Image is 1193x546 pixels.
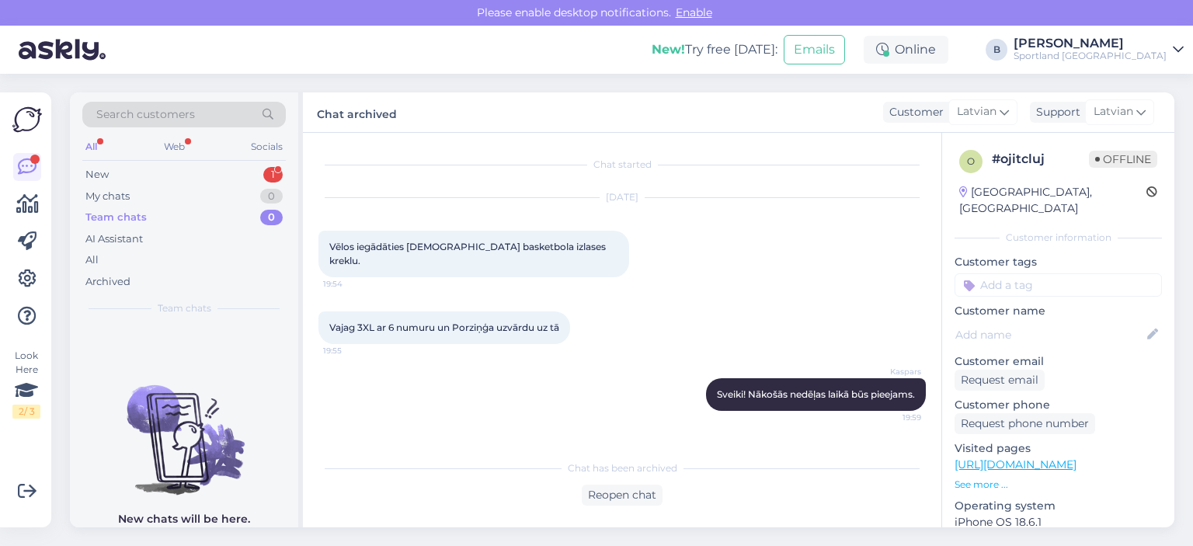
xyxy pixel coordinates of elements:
div: Support [1030,104,1080,120]
div: Customer information [955,231,1162,245]
div: Request phone number [955,413,1095,434]
span: Vajag 3XL ar 6 numuru un Porziņģa uzvārdu uz tā [329,322,559,333]
p: New chats will be here. [118,511,250,527]
a: [URL][DOMAIN_NAME] [955,457,1076,471]
p: Customer name [955,303,1162,319]
div: My chats [85,189,130,204]
a: [PERSON_NAME]Sportland [GEOGRAPHIC_DATA] [1014,37,1184,62]
span: 19:54 [323,278,381,290]
div: 0 [260,210,283,225]
p: iPhone OS 18.6.1 [955,514,1162,530]
p: Customer phone [955,397,1162,413]
span: o [967,155,975,167]
p: Customer tags [955,254,1162,270]
p: Visited pages [955,440,1162,457]
div: 0 [260,189,283,204]
div: Look Here [12,349,40,419]
span: Enable [671,5,717,19]
span: 19:59 [863,412,921,423]
div: Request email [955,370,1045,391]
input: Add name [955,326,1144,343]
div: [GEOGRAPHIC_DATA], [GEOGRAPHIC_DATA] [959,184,1146,217]
img: No chats [70,357,298,497]
div: Online [864,36,948,64]
div: All [85,252,99,268]
div: Try free [DATE]: [652,40,777,59]
img: Askly Logo [12,105,42,134]
p: See more ... [955,478,1162,492]
label: Chat archived [317,102,397,123]
div: 1 [263,167,283,183]
p: Customer email [955,353,1162,370]
div: All [82,137,100,157]
span: Kaspars [863,366,921,377]
div: Socials [248,137,286,157]
div: # ojitcluj [992,150,1089,169]
div: Sportland [GEOGRAPHIC_DATA] [1014,50,1167,62]
div: AI Assistant [85,231,143,247]
span: Latvian [1094,103,1133,120]
div: New [85,167,109,183]
div: [DATE] [318,190,926,204]
div: Team chats [85,210,147,225]
div: Customer [883,104,944,120]
span: Chat has been archived [568,461,677,475]
div: Reopen chat [582,485,663,506]
span: Offline [1089,151,1157,168]
div: B [986,39,1007,61]
span: Latvian [957,103,996,120]
span: Sveiki! Nākošās nedēļas laikā būs pieejams. [717,388,915,400]
span: Team chats [158,301,211,315]
div: Chat started [318,158,926,172]
span: Search customers [96,106,195,123]
div: Archived [85,274,130,290]
span: Vēlos iegādāties [DEMOGRAPHIC_DATA] basketbola izlases kreklu. [329,241,608,266]
div: Web [161,137,188,157]
button: Emails [784,35,845,64]
span: 19:55 [323,345,381,356]
b: New! [652,42,685,57]
p: Operating system [955,498,1162,514]
div: 2 / 3 [12,405,40,419]
div: [PERSON_NAME] [1014,37,1167,50]
input: Add a tag [955,273,1162,297]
